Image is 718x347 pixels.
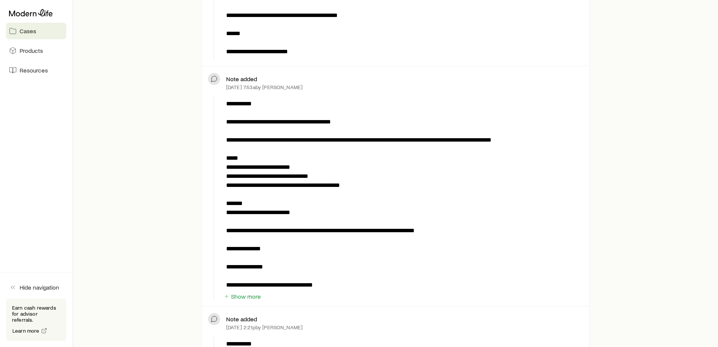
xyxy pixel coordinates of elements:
[20,27,36,35] span: Cases
[226,315,257,323] p: Note added
[6,42,66,59] a: Products
[12,328,40,333] span: Learn more
[226,324,303,330] p: [DATE] 2:21p by [PERSON_NAME]
[226,75,257,83] p: Note added
[6,299,66,341] div: Earn cash rewards for advisor referrals.Learn more
[20,47,43,54] span: Products
[20,284,59,291] span: Hide navigation
[226,84,303,90] p: [DATE] 7:53a by [PERSON_NAME]
[223,293,261,300] button: Show more
[20,66,48,74] span: Resources
[6,279,66,296] button: Hide navigation
[6,23,66,39] a: Cases
[12,305,60,323] p: Earn cash rewards for advisor referrals.
[6,62,66,79] a: Resources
